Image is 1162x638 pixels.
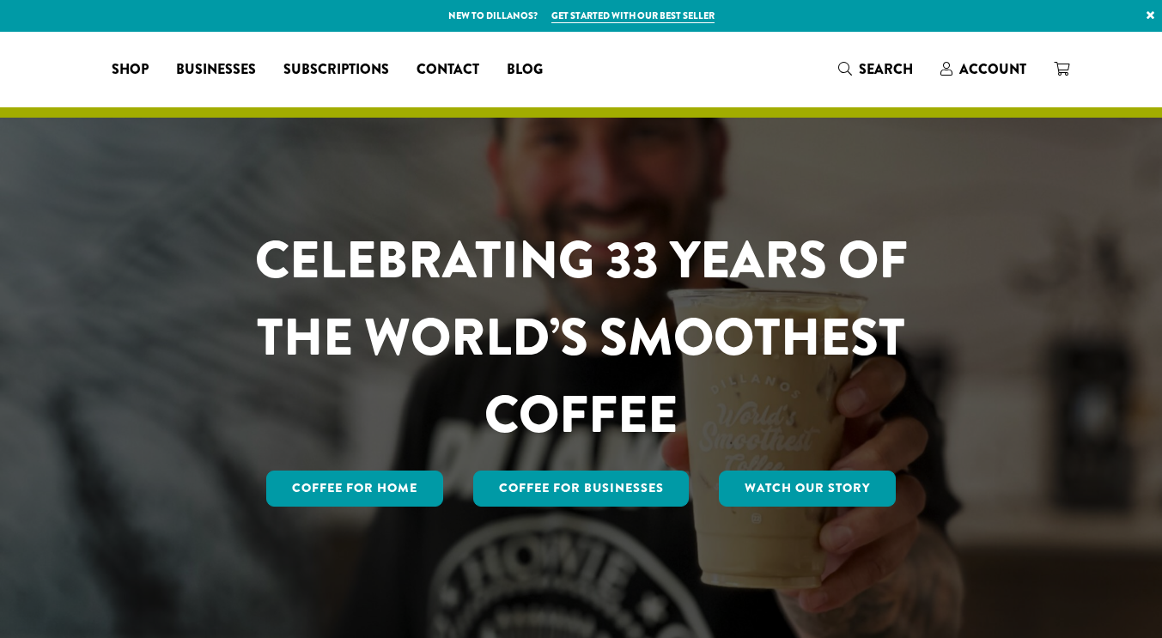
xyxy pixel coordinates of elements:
[417,59,479,81] span: Contact
[473,471,690,507] a: Coffee For Businesses
[283,59,389,81] span: Subscriptions
[266,471,443,507] a: Coffee for Home
[204,222,958,453] h1: CELEBRATING 33 YEARS OF THE WORLD’S SMOOTHEST COFFEE
[824,55,927,83] a: Search
[112,59,149,81] span: Shop
[551,9,715,23] a: Get started with our best seller
[176,59,256,81] span: Businesses
[507,59,543,81] span: Blog
[98,56,162,83] a: Shop
[859,59,913,79] span: Search
[719,471,896,507] a: Watch Our Story
[959,59,1026,79] span: Account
